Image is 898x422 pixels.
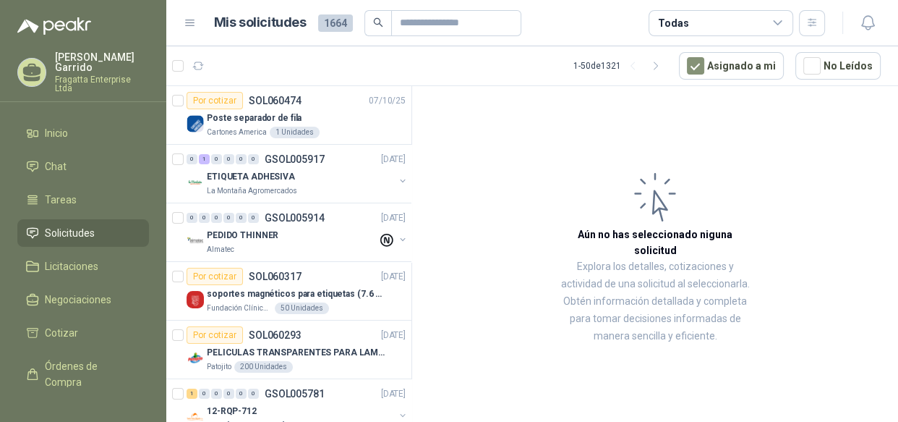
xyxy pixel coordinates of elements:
[265,213,325,223] p: GSOL005914
[187,232,204,250] img: Company Logo
[199,213,210,223] div: 0
[275,303,329,314] div: 50 Unidades
[270,127,320,138] div: 1 Unidades
[45,292,111,308] span: Negociaciones
[207,185,297,197] p: La Montaña Agromercados
[17,319,149,347] a: Cotizar
[573,54,667,77] div: 1 - 50 de 1321
[381,153,406,166] p: [DATE]
[55,75,149,93] p: Fragatta Enterprise Ltda
[679,52,784,80] button: Asignado a mi
[199,389,210,399] div: 0
[249,330,302,340] p: SOL060293
[55,52,149,72] p: [PERSON_NAME] Garrido
[45,159,67,174] span: Chat
[248,213,259,223] div: 0
[187,174,204,191] img: Company Logo
[207,405,257,418] p: 12-RQP-712
[248,389,259,399] div: 0
[199,154,210,164] div: 1
[248,154,259,164] div: 0
[381,211,406,225] p: [DATE]
[236,154,247,164] div: 0
[265,154,325,164] p: GSOL005917
[211,389,222,399] div: 0
[166,262,411,321] a: Por cotizarSOL060317[DATE] Company Logosoportes magnéticos para etiquetas (7.6 cm x 12.6 cm)Funda...
[187,389,197,399] div: 1
[795,52,881,80] button: No Leídos
[187,350,204,367] img: Company Logo
[207,244,234,256] p: Almatec
[166,321,411,379] a: Por cotizarSOL060293[DATE] Company LogoPELICULAS TRANSPARENTES PARA LAMINADO EN CALIENTEPatojito2...
[207,127,267,138] p: Cartones America
[17,186,149,214] a: Tareas
[17,253,149,280] a: Licitaciones
[373,17,383,28] span: search
[45,192,77,208] span: Tareas
[207,287,387,301] p: soportes magnéticos para etiquetas (7.6 cm x 12.6 cm)
[318,14,353,32] span: 1664
[45,258,98,274] span: Licitaciones
[236,389,247,399] div: 0
[223,154,234,164] div: 0
[236,213,247,223] div: 0
[187,213,197,223] div: 0
[17,119,149,147] a: Inicio
[166,86,411,145] a: Por cotizarSOL06047407/10/25 Company LogoPoste separador de filaCartones America1 Unidades
[223,389,234,399] div: 0
[187,326,243,344] div: Por cotizar
[658,15,688,31] div: Todas
[17,17,91,35] img: Logo peakr
[17,286,149,313] a: Negociaciones
[45,358,135,390] span: Órdenes de Compra
[207,361,231,373] p: Patojito
[17,353,149,396] a: Órdenes de Compra
[187,268,243,285] div: Por cotizar
[265,389,325,399] p: GSOL005781
[207,111,302,125] p: Poste separador de fila
[187,209,409,256] a: 0 0 0 0 0 0 GSOL005914[DATE] Company LogoPEDIDO THINNERAlmatec
[45,225,95,241] span: Solicitudes
[249,96,302,106] p: SOL060474
[45,125,68,141] span: Inicio
[207,170,295,184] p: ETIQUETA ADHESIVA
[207,303,272,314] p: Fundación Clínica Shaio
[187,115,204,132] img: Company Logo
[17,153,149,180] a: Chat
[249,271,302,282] p: SOL060317
[369,94,406,108] p: 07/10/25
[211,213,222,223] div: 0
[211,154,222,164] div: 0
[557,258,753,345] p: Explora los detalles, cotizaciones y actividad de una solicitud al seleccionarla. Obtén informaci...
[214,12,307,33] h1: Mis solicitudes
[557,227,753,258] h3: Aún no has seleccionado niguna solicitud
[207,346,387,360] p: PELICULAS TRANSPARENTES PARA LAMINADO EN CALIENTE
[187,151,409,197] a: 0 1 0 0 0 0 GSOL005917[DATE] Company LogoETIQUETA ADHESIVALa Montaña Agromercados
[17,219,149,247] a: Solicitudes
[381,270,406,284] p: [DATE]
[381,329,406,342] p: [DATE]
[223,213,234,223] div: 0
[234,361,293,373] div: 200 Unidades
[187,291,204,308] img: Company Logo
[207,229,278,242] p: PEDIDO THINNER
[187,92,243,109] div: Por cotizar
[381,387,406,401] p: [DATE]
[187,154,197,164] div: 0
[45,325,78,341] span: Cotizar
